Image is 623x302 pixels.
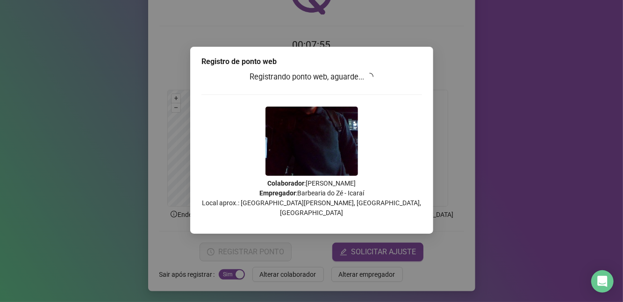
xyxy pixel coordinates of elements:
div: Registro de ponto web [201,56,422,67]
span: loading [365,72,374,81]
div: Open Intercom Messenger [591,270,614,293]
p: : [PERSON_NAME] : Barbearia do Zé - Icaraí Local aprox.: [GEOGRAPHIC_DATA][PERSON_NAME], [GEOGRAP... [201,179,422,218]
h3: Registrando ponto web, aguarde... [201,71,422,83]
strong: Colaborador [267,180,304,187]
img: 9k= [265,107,358,176]
strong: Empregador [259,189,296,197]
